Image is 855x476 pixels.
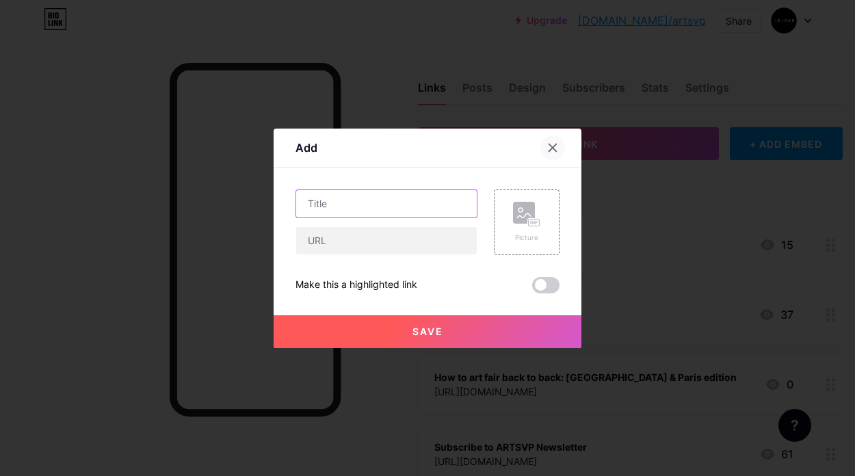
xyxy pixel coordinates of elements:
input: Title [296,190,477,217]
div: Make this a highlighted link [295,277,417,293]
span: Save [412,326,443,337]
input: URL [296,227,477,254]
div: Picture [513,233,540,243]
button: Save [274,315,581,348]
div: Add [295,140,317,156]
